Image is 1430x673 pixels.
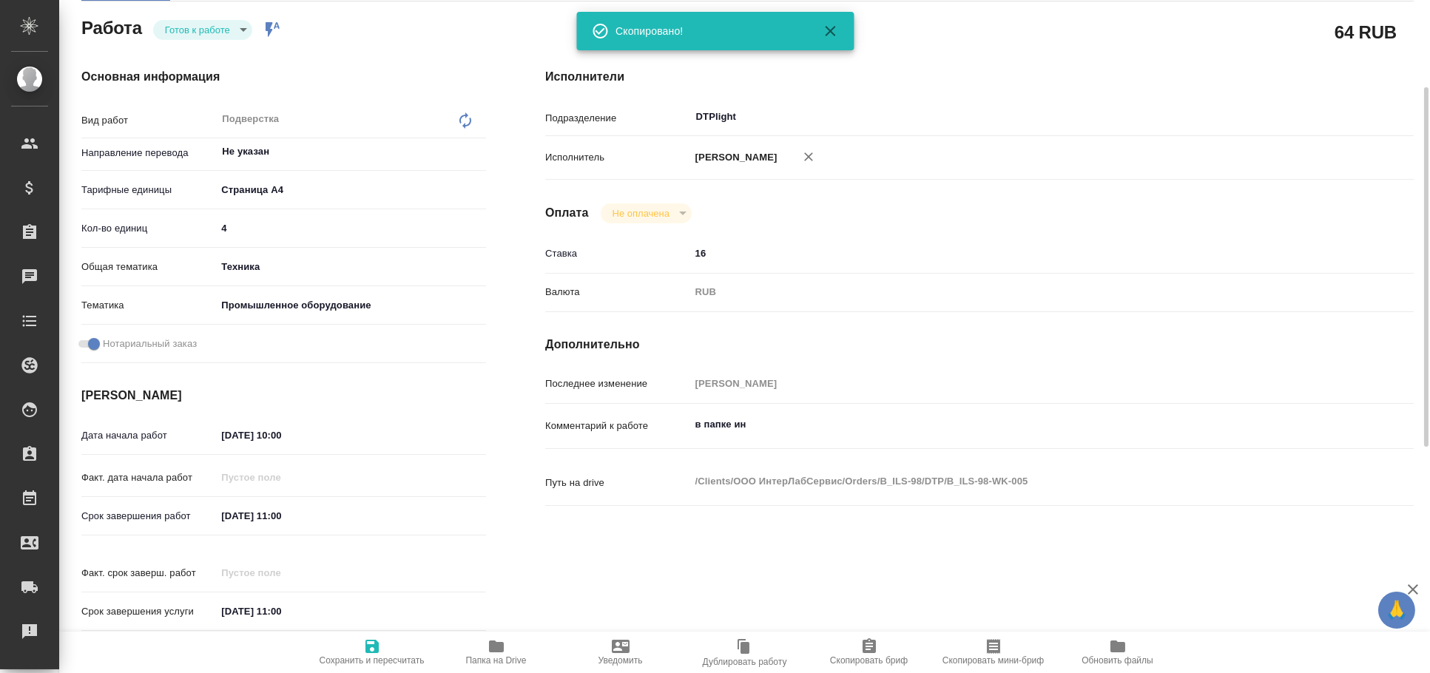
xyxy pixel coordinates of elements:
[931,632,1056,673] button: Скопировать мини-бриф
[216,293,486,318] div: Промышленное оборудование
[1082,655,1153,666] span: Обновить файлы
[216,562,345,584] input: Пустое поле
[103,336,197,351] span: Нотариальный заказ
[615,24,800,38] div: Скопировано!
[690,469,1342,494] textarea: /Clients/ООО ИнтерЛабСервис/Orders/B_ILS-98/DTP/B_ILS-98-WK-005
[601,203,692,223] div: Готов к работе
[161,24,235,36] button: Готов к работе
[545,285,690,300] p: Валюта
[478,150,481,153] button: Open
[545,476,690,490] p: Путь на drive
[81,183,216,197] p: Тарифные единицы
[216,505,345,527] input: ✎ Введи что-нибудь
[559,632,683,673] button: Уведомить
[690,243,1342,264] input: ✎ Введи что-нибудь
[310,632,434,673] button: Сохранить и пересчитать
[81,470,216,485] p: Факт. дата начала работ
[683,632,807,673] button: Дублировать работу
[81,260,216,274] p: Общая тематика
[545,376,690,391] p: Последнее изменение
[216,467,345,488] input: Пустое поле
[792,141,825,173] button: Удалить исполнителя
[598,655,643,666] span: Уведомить
[216,254,486,280] div: Техника
[690,373,1342,394] input: Пустое поле
[545,419,690,433] p: Комментарий к работе
[1384,595,1409,626] span: 🙏
[690,412,1342,437] textarea: в папке ин
[1333,115,1336,118] button: Open
[81,146,216,160] p: Направление перевода
[81,298,216,313] p: Тематика
[81,221,216,236] p: Кол-во единиц
[81,566,216,581] p: Факт. срок заверш. работ
[216,217,486,239] input: ✎ Введи что-нибудь
[216,601,345,622] input: ✎ Введи что-нибудь
[466,655,527,666] span: Папка на Drive
[545,336,1414,354] h4: Дополнительно
[690,150,778,165] p: [PERSON_NAME]
[1378,592,1415,629] button: 🙏
[81,13,142,40] h2: Работа
[703,657,787,667] span: Дублировать работу
[153,20,252,40] div: Готов к работе
[545,204,589,222] h4: Оплата
[81,509,216,524] p: Срок завершения работ
[1335,19,1397,44] h2: 64 RUB
[942,655,1044,666] span: Скопировать мини-бриф
[807,632,931,673] button: Скопировать бриф
[545,68,1414,86] h4: Исполнители
[830,655,908,666] span: Скопировать бриф
[81,113,216,128] p: Вид работ
[690,280,1342,305] div: RUB
[608,207,674,220] button: Не оплачена
[81,428,216,443] p: Дата начала работ
[81,68,486,86] h4: Основная информация
[812,22,848,40] button: Закрыть
[545,150,690,165] p: Исполнитель
[216,177,486,203] div: Страница А4
[434,632,559,673] button: Папка на Drive
[545,246,690,261] p: Ставка
[545,111,690,126] p: Подразделение
[81,387,486,405] h4: [PERSON_NAME]
[1056,632,1180,673] button: Обновить файлы
[320,655,425,666] span: Сохранить и пересчитать
[81,604,216,619] p: Срок завершения услуги
[216,425,345,446] input: ✎ Введи что-нибудь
